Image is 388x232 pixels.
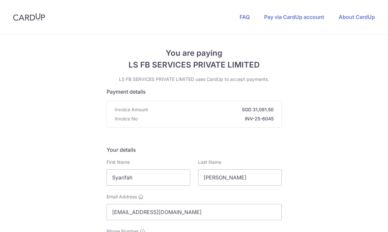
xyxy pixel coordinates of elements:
span: You are paying [107,47,282,59]
span: Invoice Amount [115,106,148,113]
input: Last name [198,169,282,186]
label: First Name [107,159,130,165]
iframe: Opens a widget where you can find more information [346,212,381,229]
a: Pay via CardUp account [264,14,324,20]
h5: Payment details [107,88,282,96]
h5: Your details [107,146,282,154]
input: Email address [107,204,282,220]
span: Invoice No [115,116,138,122]
input: First name [107,169,190,186]
strong: INV-25-6045 [140,116,274,122]
label: Last Name [198,159,221,165]
img: CardUp [13,13,45,21]
a: About CardUp [339,14,375,20]
span: Email Address [107,193,137,200]
strong: SGD 31,081.50 [151,106,274,113]
span: LS FB SERVICES PRIVATE LIMITED [107,59,282,71]
p: LS FB SERVICES PRIVATE LIMITED uses CardUp to accept payments. [107,76,282,83]
a: FAQ [240,14,250,20]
